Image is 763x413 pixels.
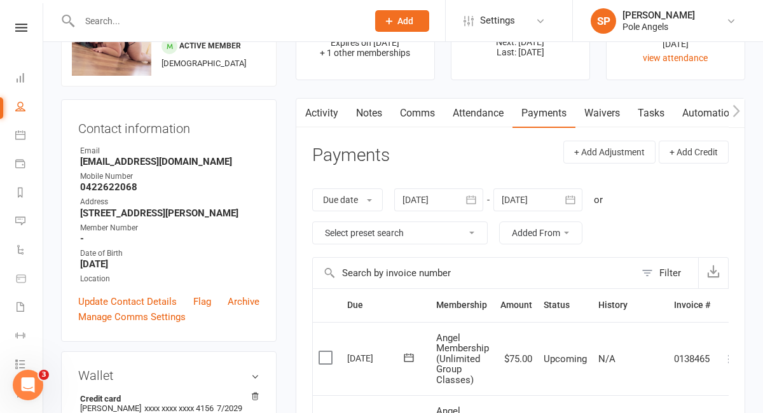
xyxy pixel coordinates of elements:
[80,248,259,260] div: Date of Birth
[397,16,413,26] span: Add
[15,151,44,179] a: Payments
[480,6,515,35] span: Settings
[593,289,668,321] th: History
[544,353,587,365] span: Upcoming
[15,65,44,94] a: Dashboard
[331,38,399,48] span: Expires on [DATE]
[495,322,538,396] td: $75.00
[78,116,259,136] h3: Contact information
[80,258,259,270] strong: [DATE]
[80,207,259,219] strong: [STREET_ADDRESS][PERSON_NAME]
[313,258,635,288] input: Search by invoice number
[15,265,44,294] a: Product Sales
[673,99,749,128] a: Automations
[80,171,259,183] div: Mobile Number
[347,348,406,368] div: [DATE]
[622,10,695,21] div: [PERSON_NAME]
[80,181,259,193] strong: 0422622068
[444,99,512,128] a: Attendance
[512,99,575,128] a: Payments
[622,21,695,32] div: Pole Angels
[668,289,716,321] th: Invoice #
[15,179,44,208] a: Reports
[312,146,390,165] h3: Payments
[76,12,359,30] input: Search...
[80,196,259,208] div: Address
[15,122,44,151] a: Calendar
[659,141,729,164] button: + Add Credit
[179,41,241,50] span: Active member
[80,233,259,244] strong: -
[594,192,603,207] div: or
[13,370,43,400] iframe: Intercom live chat
[144,403,214,413] span: xxxx xxxx xxxx 4156
[80,145,259,157] div: Email
[312,188,383,211] button: Due date
[78,368,259,382] h3: Wallet
[643,53,708,63] a: view attendance
[15,94,44,122] a: People
[80,394,253,403] strong: Credit card
[430,289,495,321] th: Membership
[598,353,615,365] span: N/A
[495,289,538,321] th: Amount
[78,309,186,325] a: Manage Comms Settings
[668,322,716,396] td: 0138465
[193,294,211,309] a: Flag
[320,48,410,58] span: + 1 other memberships
[80,156,259,167] strong: [EMAIL_ADDRESS][DOMAIN_NAME]
[659,265,681,281] div: Filter
[635,258,698,288] button: Filter
[162,59,246,68] span: [DEMOGRAPHIC_DATA]
[618,37,733,51] div: [DATE]
[80,222,259,234] div: Member Number
[341,289,430,321] th: Due
[629,99,673,128] a: Tasks
[228,294,259,309] a: Archive
[563,141,656,164] button: + Add Adjustment
[538,289,593,321] th: Status
[217,403,242,413] span: 7/2029
[78,294,177,309] a: Update Contact Details
[463,37,578,57] p: Next: [DATE] Last: [DATE]
[591,8,616,34] div: SP
[296,99,347,128] a: Activity
[575,99,629,128] a: Waivers
[375,10,429,32] button: Add
[39,370,49,380] span: 3
[499,221,582,244] button: Added From
[436,332,489,386] span: Angel Membership (Unlimited Group Classes)
[347,99,391,128] a: Notes
[391,99,444,128] a: Comms
[80,273,259,285] div: Location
